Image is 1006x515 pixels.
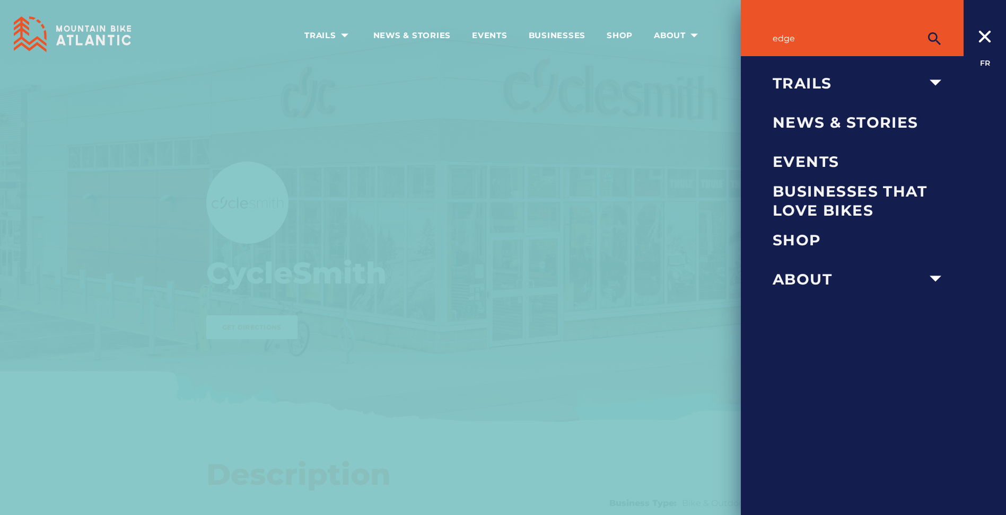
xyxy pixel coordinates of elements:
[607,30,633,41] span: Shop
[773,103,948,142] a: News & Stories
[926,30,943,47] ion-icon: search
[924,71,947,94] ion-icon: arrow dropdown
[773,64,923,103] a: Trails
[773,142,948,181] a: Events
[773,230,948,250] span: Shop
[529,30,586,41] span: Businesses
[687,28,702,43] ion-icon: arrow dropdown
[773,74,923,93] span: Trails
[337,28,352,43] ion-icon: arrow dropdown
[924,267,947,290] ion-icon: arrow dropdown
[980,58,990,68] a: FR
[472,30,508,41] span: Events
[773,220,948,260] a: Shop
[773,152,948,171] span: Events
[921,28,948,49] button: search
[773,260,923,299] a: About
[773,113,948,132] span: News & Stories
[773,181,948,220] a: Businesses that love bikes
[304,30,352,41] span: Trails
[373,30,451,41] span: News & Stories
[773,270,923,289] span: About
[773,182,948,220] span: Businesses that love bikes
[654,30,702,41] span: About
[773,28,948,49] input: Enter your search here…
